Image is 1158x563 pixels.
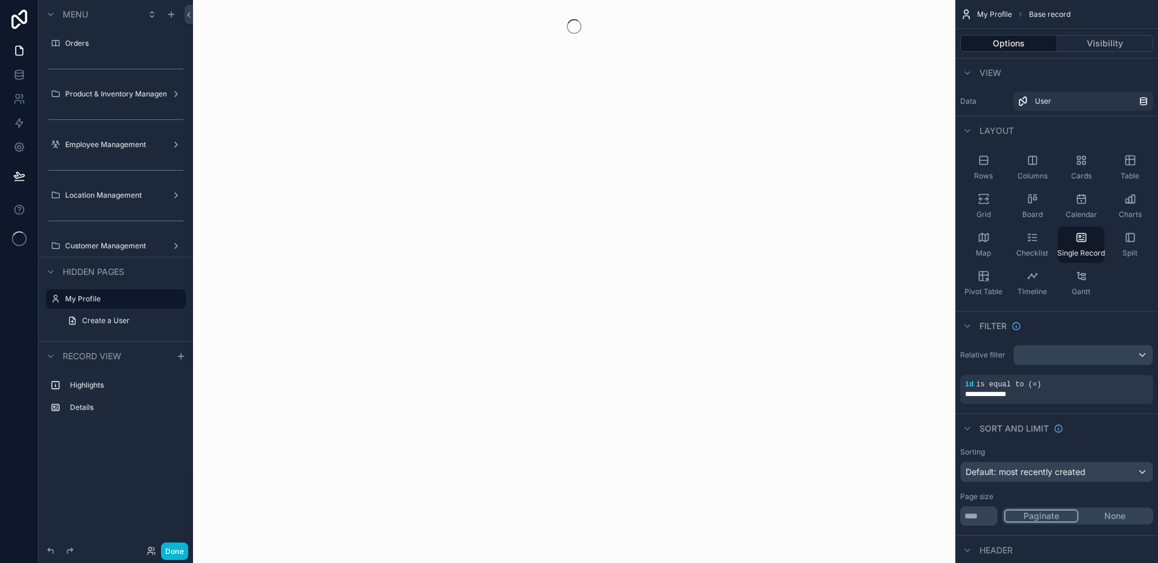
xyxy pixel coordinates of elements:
[960,188,1007,224] button: Grid
[1121,171,1139,181] span: Table
[70,380,181,390] label: Highlights
[63,266,124,278] span: Hidden pages
[1029,10,1071,19] span: Base record
[960,447,985,457] label: Sorting
[966,467,1086,477] span: Default: most recently created
[976,248,991,258] span: Map
[1058,149,1104,186] button: Cards
[65,89,166,99] label: Product & Inventory Management
[161,543,188,560] button: Done
[1004,509,1078,523] button: Paginate
[65,241,166,251] label: Customer Management
[60,311,186,330] a: Create a User
[1013,92,1153,111] a: User
[1009,265,1055,301] button: Timeline
[70,403,181,412] label: Details
[1017,287,1047,297] span: Timeline
[964,287,1002,297] span: Pivot Table
[1022,210,1043,219] span: Board
[1107,188,1153,224] button: Charts
[976,380,1041,389] span: is equal to (=)
[979,423,1049,435] span: Sort And Limit
[1107,149,1153,186] button: Table
[960,35,1057,52] button: Options
[1009,188,1055,224] button: Board
[1078,509,1151,523] button: None
[1057,248,1105,258] span: Single Record
[960,265,1007,301] button: Pivot Table
[1058,227,1104,263] button: Single Record
[1035,96,1051,106] span: User
[979,67,1001,79] span: View
[965,380,973,389] span: id
[960,492,993,502] label: Page size
[1058,188,1104,224] button: Calendar
[65,39,183,48] label: Orders
[960,462,1153,482] button: Default: most recently created
[1122,248,1137,258] span: Split
[65,294,179,304] label: My Profile
[974,171,993,181] span: Rows
[960,149,1007,186] button: Rows
[960,350,1008,360] label: Relative filter
[1058,265,1104,301] button: Gantt
[979,320,1007,332] span: Filter
[1107,227,1153,263] button: Split
[1057,35,1154,52] button: Visibility
[39,370,193,429] div: scrollable content
[960,96,1008,106] label: Data
[977,10,1012,19] span: My Profile
[63,8,88,20] span: Menu
[1009,149,1055,186] button: Columns
[1071,171,1092,181] span: Cards
[1072,287,1090,297] span: Gantt
[1017,171,1048,181] span: Columns
[1016,248,1048,258] span: Checklist
[976,210,991,219] span: Grid
[82,316,130,326] span: Create a User
[63,350,121,362] span: Record view
[1119,210,1142,219] span: Charts
[960,227,1007,263] button: Map
[65,140,166,149] label: Employee Management
[1066,210,1097,219] span: Calendar
[65,190,166,200] label: Location Management
[979,125,1014,137] span: Layout
[1009,227,1055,263] button: Checklist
